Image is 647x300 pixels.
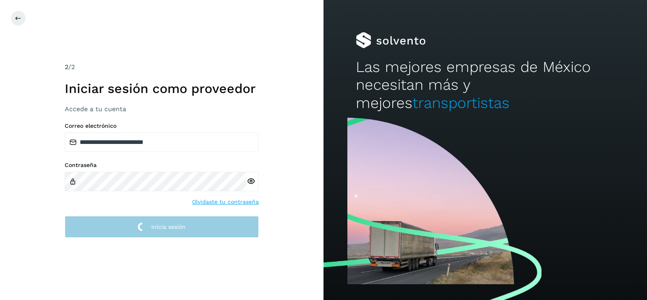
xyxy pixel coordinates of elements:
[356,58,615,112] h2: Las mejores empresas de México necesitan más y mejores
[151,224,186,230] span: Inicia sesión
[65,105,259,113] h3: Accede a tu cuenta
[65,81,259,96] h1: Iniciar sesión como proveedor
[412,94,510,112] span: transportistas
[65,216,259,238] button: Inicia sesión
[65,62,259,72] div: /2
[192,198,259,206] a: Olvidaste tu contraseña
[65,123,259,129] label: Correo electrónico
[65,162,259,169] label: Contraseña
[65,63,68,71] span: 2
